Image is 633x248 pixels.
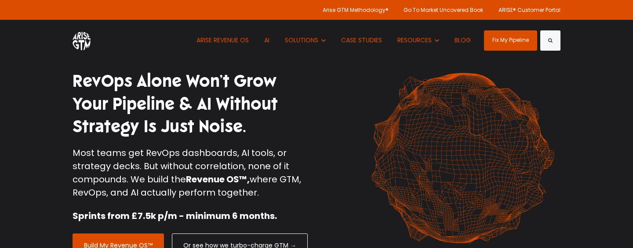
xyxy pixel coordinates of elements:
[186,173,250,185] strong: Revenue OS™,
[73,210,277,222] strong: Sprints from £7.5k p/m - minimum 6 months.
[73,70,310,138] h1: RevOps Alone Won’t Grow Your Pipeline & AI Without Strategy Is Just Noise.
[285,36,318,44] span: SOLUTIONS
[73,30,91,50] img: ARISE GTM logo (1) white
[397,36,432,44] span: RESOURCES
[335,20,389,61] a: CASE STUDIES
[258,20,276,61] a: AI
[278,20,332,61] button: Show submenu for SOLUTIONS SOLUTIONS
[190,20,477,61] nav: Desktop navigation
[391,20,446,61] button: Show submenu for RESOURCES RESOURCES
[448,20,477,61] a: BLOG
[190,20,255,61] a: ARISE REVENUE OS
[73,146,310,199] p: Most teams get RevOps dashboards, AI tools, or strategy decks. But without correlation, none of i...
[540,30,560,51] button: Search
[484,30,537,51] a: Fix My Pipeline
